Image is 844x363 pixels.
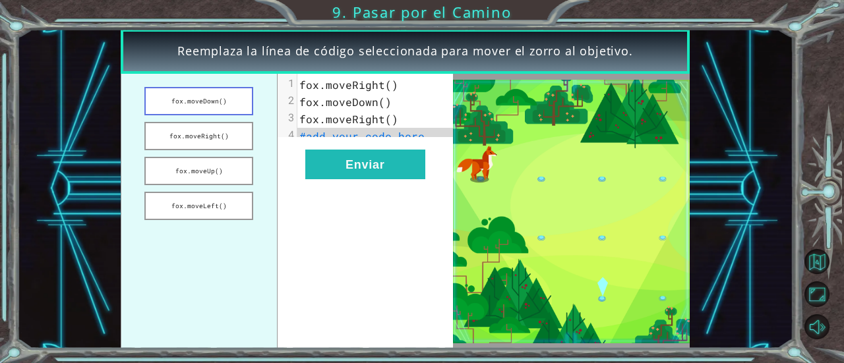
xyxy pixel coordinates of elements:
a: Volver al mapa [806,245,844,278]
span: Reemplaza la línea de código seleccionada para mover el zorro al objetivo. [177,43,633,60]
img: Interactive Art [453,80,690,343]
span: fox.moveDown() [299,95,392,109]
button: fox.moveRight() [144,122,253,150]
span: fox.moveRight() [299,112,398,126]
button: Volver al mapa [804,249,830,275]
button: fox.moveDown() [144,87,253,115]
button: fox.moveUp() [144,157,253,185]
button: Maximizar navegador [804,281,830,307]
button: fox.moveLeft() [144,192,253,220]
span: fox.moveRight() [299,78,398,92]
span: #add your code here [299,129,425,143]
div: 4 [278,128,297,141]
div: 1 [278,76,297,90]
div: 3 [278,111,297,124]
button: Sonido apagado [804,314,830,340]
div: 2 [278,94,297,107]
button: Enviar [305,150,425,179]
